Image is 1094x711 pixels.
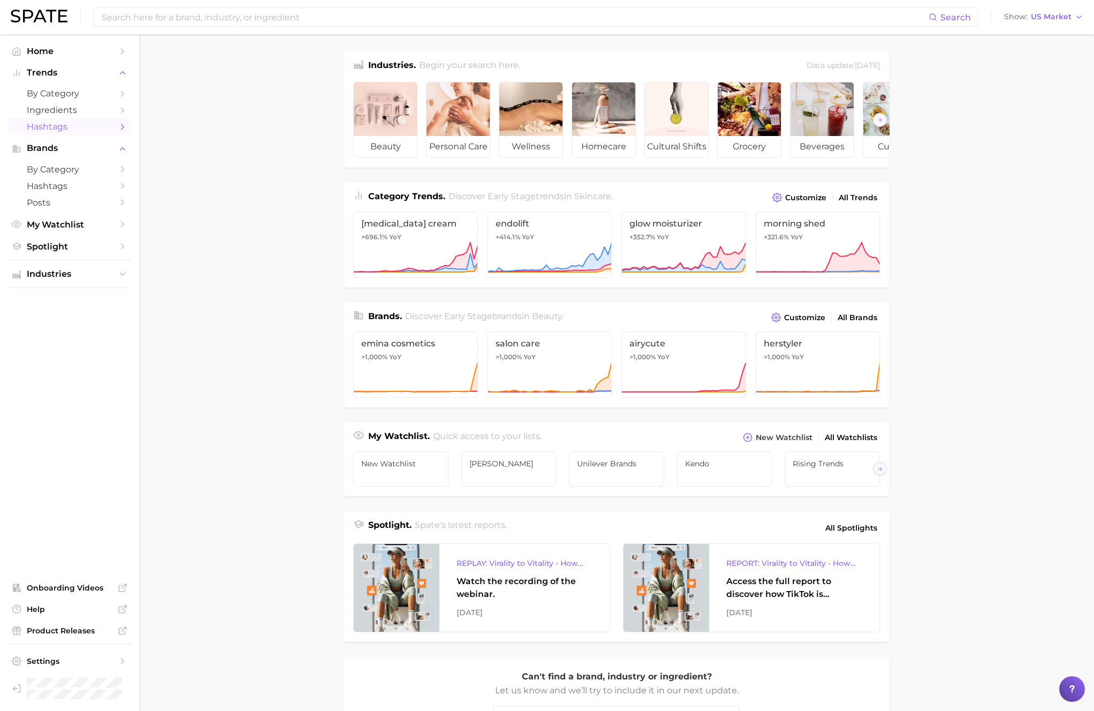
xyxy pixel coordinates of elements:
span: Brands [27,143,112,153]
div: REPORT: Virality to Vitality - How TikTok is Driving Wellness Discovery [726,557,862,570]
button: ShowUS Market [1001,10,1086,24]
span: airycute [629,338,738,349]
div: [DATE] [457,606,592,619]
a: by Category [9,161,131,178]
a: airycute>1,000% YoY [621,331,746,398]
span: beverages [791,136,854,157]
a: Product Releases [9,623,131,639]
span: Kendo [685,459,764,468]
button: Customize [769,310,828,325]
a: Settings [9,653,131,669]
a: Hashtags [9,118,131,135]
span: Unilever brands [577,459,656,468]
span: homecare [572,136,635,157]
span: Product Releases [27,626,112,636]
div: Data update: [DATE] [807,59,880,73]
button: Scroll Right [873,113,887,127]
span: Industries [27,269,112,279]
div: Access the full report to discover how TikTok is reshaping the wellness landscape, from product d... [726,575,862,601]
a: Help [9,601,131,617]
a: Onboarding Videos [9,580,131,596]
a: Kendo [677,451,772,487]
a: My Watchlist [9,216,131,233]
div: REPLAY: Virality to Vitality - How TikTok is Driving Wellness Discovery [457,557,592,570]
a: Home [9,43,131,59]
button: Industries [9,266,131,282]
span: Help [27,604,112,614]
a: REPLAY: Virality to Vitality - How TikTok is Driving Wellness DiscoveryWatch the recording of the... [353,543,610,632]
div: Watch the recording of the webinar. [457,575,592,601]
span: All Trends [839,193,877,202]
span: endolift [496,218,604,229]
h2: Begin your search here. [419,59,520,73]
span: morning shed [764,218,872,229]
span: +414.1% [496,233,520,241]
span: Spotlight [27,241,112,252]
span: YoY [657,233,669,241]
span: Discover Early Stage trends in . [449,191,613,201]
a: culinary [863,82,927,158]
span: Category Trends . [368,191,445,201]
a: Rising Trends [785,451,880,487]
a: Ingredients [9,102,131,118]
button: Customize [770,190,829,205]
span: [MEDICAL_DATA] cream [361,218,470,229]
a: All Trends [836,191,880,205]
button: Scroll Right [873,462,887,476]
a: herstyler>1,000% YoY [756,331,880,398]
span: YoY [657,353,670,361]
span: New Watchlist [756,433,812,442]
a: endolift+414.1% YoY [488,211,612,278]
span: cultural shifts [645,136,708,157]
span: beauty [532,311,562,321]
span: +321.6% [764,233,789,241]
span: culinary [863,136,926,157]
span: glow moisturizer [629,218,738,229]
p: Let us know and we’ll try to include it in our next update. [493,684,740,698]
span: [PERSON_NAME] [469,459,549,468]
span: YoY [389,233,401,241]
span: personal care [427,136,490,157]
span: YoY [522,233,534,241]
span: New Watchlist [361,459,440,468]
span: Ingredients [27,105,112,115]
a: salon care>1,000% YoY [488,331,612,398]
img: SPATE [11,10,67,22]
a: Spotlight [9,238,131,255]
a: New Watchlist [353,451,449,487]
span: Trends [27,68,112,78]
a: [MEDICAL_DATA] cream+696.1% YoY [353,211,478,278]
span: skincare [574,191,611,201]
a: personal care [426,82,490,158]
div: [DATE] [726,606,862,619]
span: My Watchlist [27,220,112,230]
span: >1,000% [496,353,522,361]
span: Settings [27,656,112,666]
span: Onboarding Videos [27,583,112,593]
a: Posts [9,194,131,211]
p: Can't find a brand, industry or ingredient? [493,670,740,684]
span: wellness [499,136,563,157]
a: REPORT: Virality to Vitality - How TikTok is Driving Wellness DiscoveryAccess the full report to ... [623,543,880,632]
a: by Category [9,85,131,102]
span: YoY [389,353,401,361]
span: Home [27,46,112,56]
a: beverages [790,82,854,158]
span: emina cosmetics [361,338,470,349]
a: All Spotlights [823,519,880,537]
span: All Brands [838,313,877,322]
span: salon care [496,338,604,349]
span: >1,000% [629,353,656,361]
a: grocery [717,82,781,158]
span: Customize [785,193,826,202]
span: by Category [27,164,112,175]
a: All Watchlists [822,430,880,445]
a: homecare [572,82,636,158]
span: >1,000% [764,353,790,361]
a: Unilever brands [569,451,664,487]
a: All Brands [835,311,880,325]
a: Log out. Currently logged in as Pro User with e-mail spate.pro@test.test. [9,675,131,702]
a: glow moisturizer+352.7% YoY [621,211,746,278]
span: Show [1004,14,1028,20]
a: [PERSON_NAME] [461,451,557,487]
